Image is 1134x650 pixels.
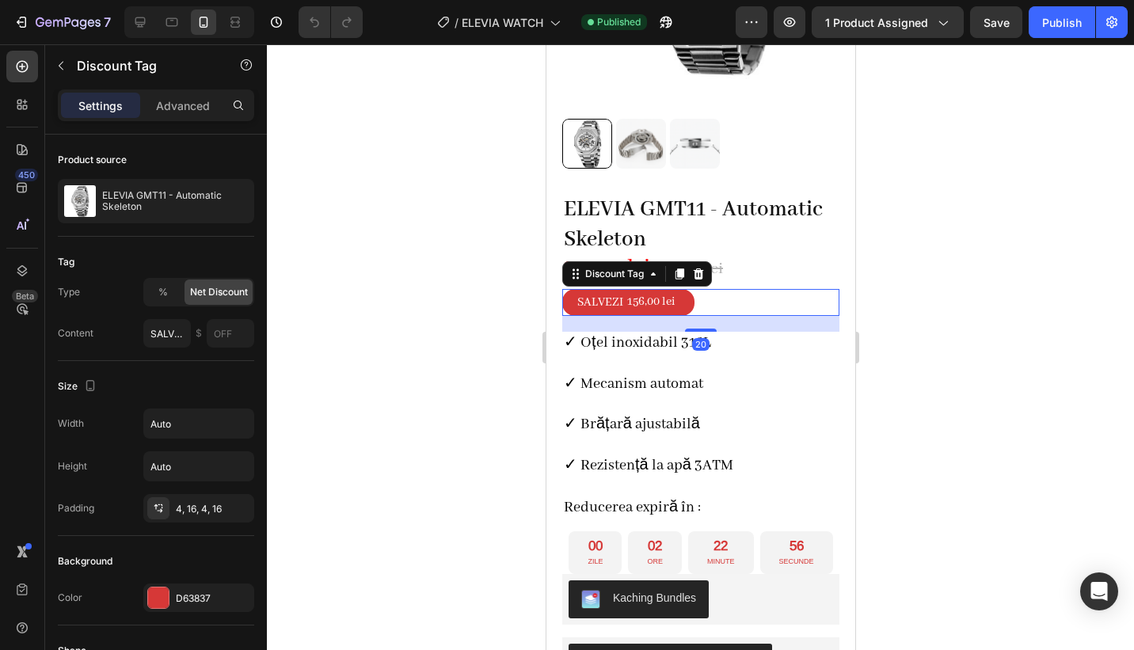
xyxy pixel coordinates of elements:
input: OFF [207,319,254,348]
div: Beta [12,290,38,302]
span: / [455,14,459,31]
img: product feature img [64,185,96,217]
span: ELEVIA WATCH [462,14,543,31]
div: Tag [58,255,74,269]
input: Auto [144,452,253,481]
div: Publish [1042,14,1082,31]
div: Width [58,416,84,431]
div: 4, 16, 4, 16 [176,502,250,516]
p: Discount Tag [77,56,211,75]
div: Undo/Redo [299,6,363,38]
button: 1 product assigned [812,6,964,38]
div: 450 [15,169,38,181]
div: Background [58,554,112,568]
input: Auto [144,409,253,438]
div: D63837 [176,591,250,606]
button: Save [970,6,1022,38]
button: 7 [6,6,118,38]
div: Size [58,376,100,397]
div: Padding [58,501,94,515]
iframe: Design area [546,44,855,650]
p: ELEVIA GMT11 - Automatic Skeleton [102,190,248,212]
input: SALE [143,319,191,348]
button: Publish [1029,6,1095,38]
span: 1 product assigned [825,14,928,31]
div: Height [58,459,87,473]
span: Published [597,15,641,29]
p: 7 [104,13,111,32]
p: Settings [78,97,123,114]
span: $ [196,326,202,340]
span: Save [984,16,1010,29]
div: Type [58,285,80,299]
p: Advanced [156,97,210,114]
div: Open Intercom Messenger [1080,572,1118,610]
div: Color [58,591,82,605]
button: Releasit COD Form & Upsells [22,599,226,637]
span: % [158,285,168,299]
div: Content [58,326,93,340]
div: Product source [58,153,127,167]
span: Net Discount [190,285,248,299]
